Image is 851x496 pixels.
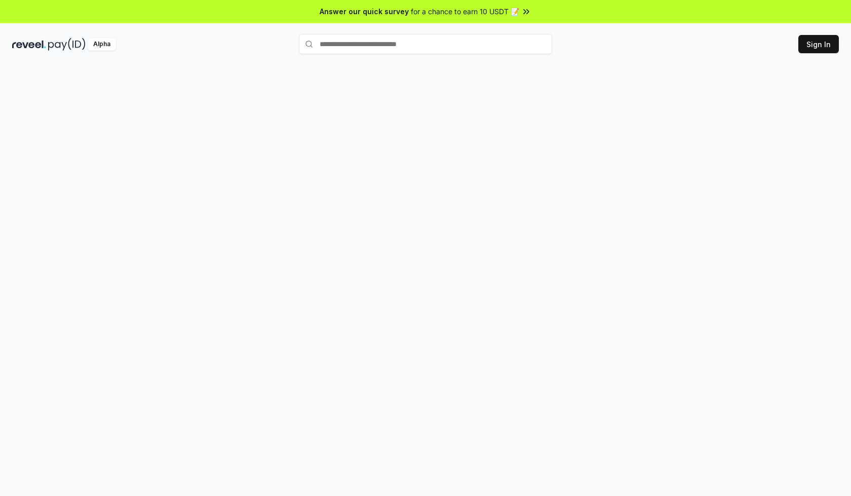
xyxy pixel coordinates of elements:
[88,38,116,51] div: Alpha
[12,38,46,51] img: reveel_dark
[798,35,839,53] button: Sign In
[411,6,519,17] span: for a chance to earn 10 USDT 📝
[320,6,409,17] span: Answer our quick survey
[48,38,86,51] img: pay_id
